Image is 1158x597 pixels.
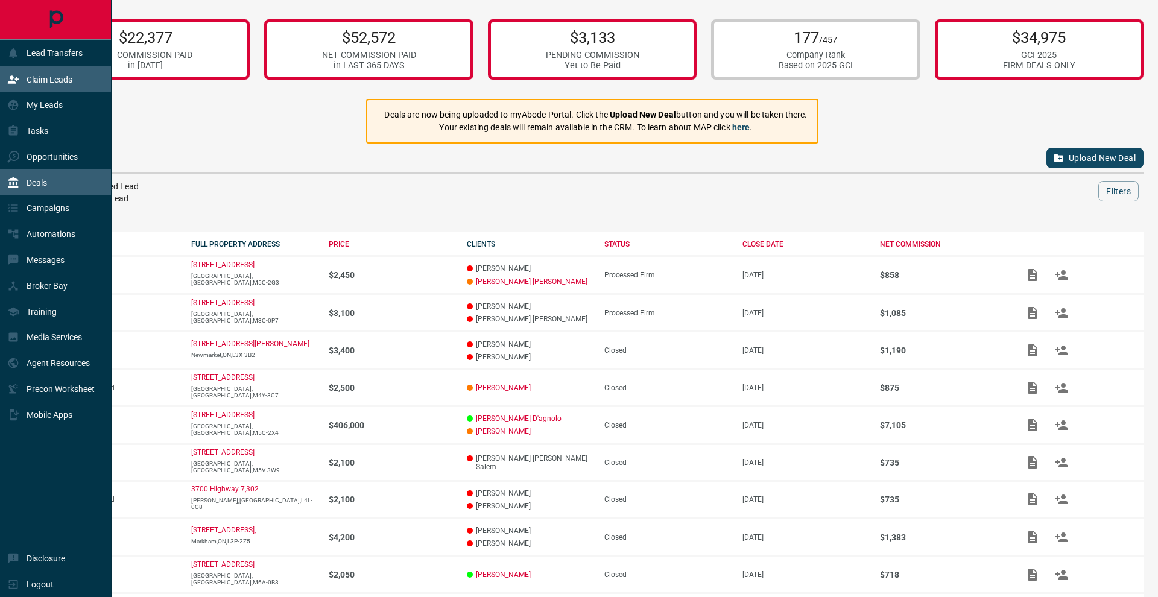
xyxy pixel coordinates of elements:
span: Add / View Documents [1018,532,1047,541]
span: Add / View Documents [1018,308,1047,317]
p: $858 [880,270,1006,280]
p: $875 [880,383,1006,393]
p: [DATE] [742,458,868,467]
a: [STREET_ADDRESS][PERSON_NAME] [191,340,309,348]
button: Filters [1098,181,1139,201]
span: Add / View Documents [1018,383,1047,391]
div: NET COMMISSION [880,240,1006,248]
div: Closed [604,458,730,467]
p: $2,450 [329,270,455,280]
div: Closed [604,570,730,579]
p: [GEOGRAPHIC_DATA],[GEOGRAPHIC_DATA],M4Y-3C7 [191,385,317,399]
p: $3,400 [329,346,455,355]
a: [STREET_ADDRESS] [191,373,255,382]
p: $34,975 [1003,28,1075,46]
p: $22,377 [98,28,192,46]
span: Match Clients [1047,270,1076,279]
p: Lease - Double End [53,495,179,504]
p: [PERSON_NAME] [PERSON_NAME] [467,315,593,323]
p: Lease - Co-Op [53,346,179,355]
div: CLIENTS [467,240,593,248]
strong: Upload New Deal [610,110,676,119]
p: Deals are now being uploaded to myAbode Portal. Click the button and you will be taken there. [384,109,807,121]
div: Processed Firm [604,309,730,317]
p: Purchase - Co-Op [53,421,179,429]
div: STATUS [604,240,730,248]
div: in [DATE] [98,60,192,71]
a: [PERSON_NAME] [476,570,531,579]
div: CLOSE DATE [742,240,868,248]
p: [DATE] [742,421,868,429]
p: [DATE] [742,384,868,392]
p: [PERSON_NAME] [PERSON_NAME] Salem [467,454,593,471]
p: $7,105 [880,420,1006,430]
div: Based on 2025 GCI [779,60,853,71]
div: Closed [604,384,730,392]
a: [STREET_ADDRESS] [191,298,255,307]
p: [DATE] [742,533,868,542]
div: GCI 2025 [1003,50,1075,60]
div: NET COMMISSION PAID [98,50,192,60]
p: $4,200 [329,532,455,542]
span: Add / View Documents [1018,458,1047,466]
p: $2,100 [329,494,455,504]
p: [DATE] [742,570,868,579]
p: [GEOGRAPHIC_DATA],[GEOGRAPHIC_DATA],M3C-0P7 [191,311,317,324]
div: Closed [604,346,730,355]
p: [GEOGRAPHIC_DATA],[GEOGRAPHIC_DATA],M5V-3W9 [191,460,317,473]
p: [PERSON_NAME] [467,353,593,361]
p: [PERSON_NAME] [467,539,593,548]
a: [PERSON_NAME] [476,427,531,435]
span: Add / View Documents [1018,346,1047,354]
div: Processed Firm [604,271,730,279]
a: [STREET_ADDRESS] [191,411,255,419]
span: Match Clients [1047,494,1076,503]
span: Match Clients [1047,570,1076,578]
a: [STREET_ADDRESS], [191,526,256,534]
a: here [732,122,750,132]
a: [STREET_ADDRESS] [191,560,255,569]
p: $2,050 [329,570,455,580]
a: [PERSON_NAME] [PERSON_NAME] [476,277,587,286]
span: Match Clients [1047,420,1076,429]
span: Match Clients [1047,532,1076,541]
p: Your existing deals will remain available in the CRM. To learn about MAP click . [384,121,807,134]
div: NET COMMISSION PAID [322,50,416,60]
a: [STREET_ADDRESS] [191,448,255,456]
span: Match Clients [1047,308,1076,317]
p: $1,190 [880,346,1006,355]
p: $2,500 [329,383,455,393]
p: Lease - Double End [53,384,179,392]
p: [PERSON_NAME] [467,489,593,497]
p: $406,000 [329,420,455,430]
a: 3700 Highway 7,302 [191,485,259,493]
div: DEAL TYPE [53,240,179,248]
p: $1,383 [880,532,1006,542]
a: [STREET_ADDRESS] [191,261,255,269]
p: [PERSON_NAME] [467,526,593,535]
div: Closed [604,421,730,429]
p: [GEOGRAPHIC_DATA],[GEOGRAPHIC_DATA],M5C-2G3 [191,273,317,286]
div: FULL PROPERTY ADDRESS [191,240,317,248]
p: Lease - Co-Op [53,533,179,542]
p: $3,133 [546,28,639,46]
p: [PERSON_NAME] [467,340,593,349]
p: [DATE] [742,495,868,504]
p: $735 [880,494,1006,504]
p: [DATE] [742,271,868,279]
div: FIRM DEALS ONLY [1003,60,1075,71]
p: [PERSON_NAME] [467,264,593,273]
p: [GEOGRAPHIC_DATA],[GEOGRAPHIC_DATA],M6A-0B3 [191,572,317,586]
p: $52,572 [322,28,416,46]
span: Add / View Documents [1018,570,1047,578]
p: Lease - Listing [53,309,179,317]
span: Match Clients [1047,458,1076,466]
p: [DATE] [742,346,868,355]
